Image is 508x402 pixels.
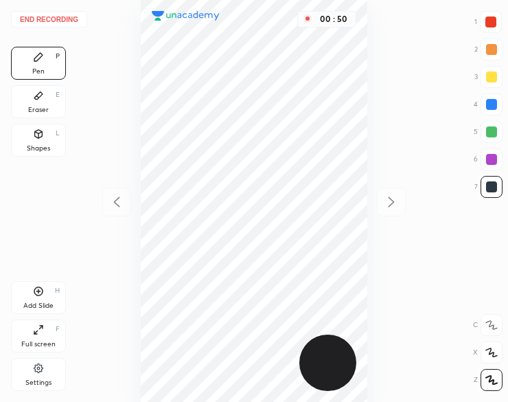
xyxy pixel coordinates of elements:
[21,341,56,348] div: Full screen
[28,107,49,113] div: Eraser
[56,326,60,333] div: F
[474,66,503,88] div: 3
[474,121,503,143] div: 5
[474,369,503,391] div: Z
[474,176,503,198] div: 7
[474,38,503,60] div: 2
[32,68,45,75] div: Pen
[152,11,220,21] img: logo.38c385cc.svg
[474,148,503,170] div: 6
[56,91,60,98] div: E
[473,342,503,364] div: X
[474,11,502,33] div: 1
[474,93,503,115] div: 4
[23,302,54,309] div: Add Slide
[56,53,60,60] div: P
[56,130,60,137] div: L
[317,14,350,24] div: 00 : 50
[11,11,87,27] button: End recording
[55,287,60,294] div: H
[25,379,51,386] div: Settings
[27,145,50,152] div: Shapes
[473,314,503,336] div: C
